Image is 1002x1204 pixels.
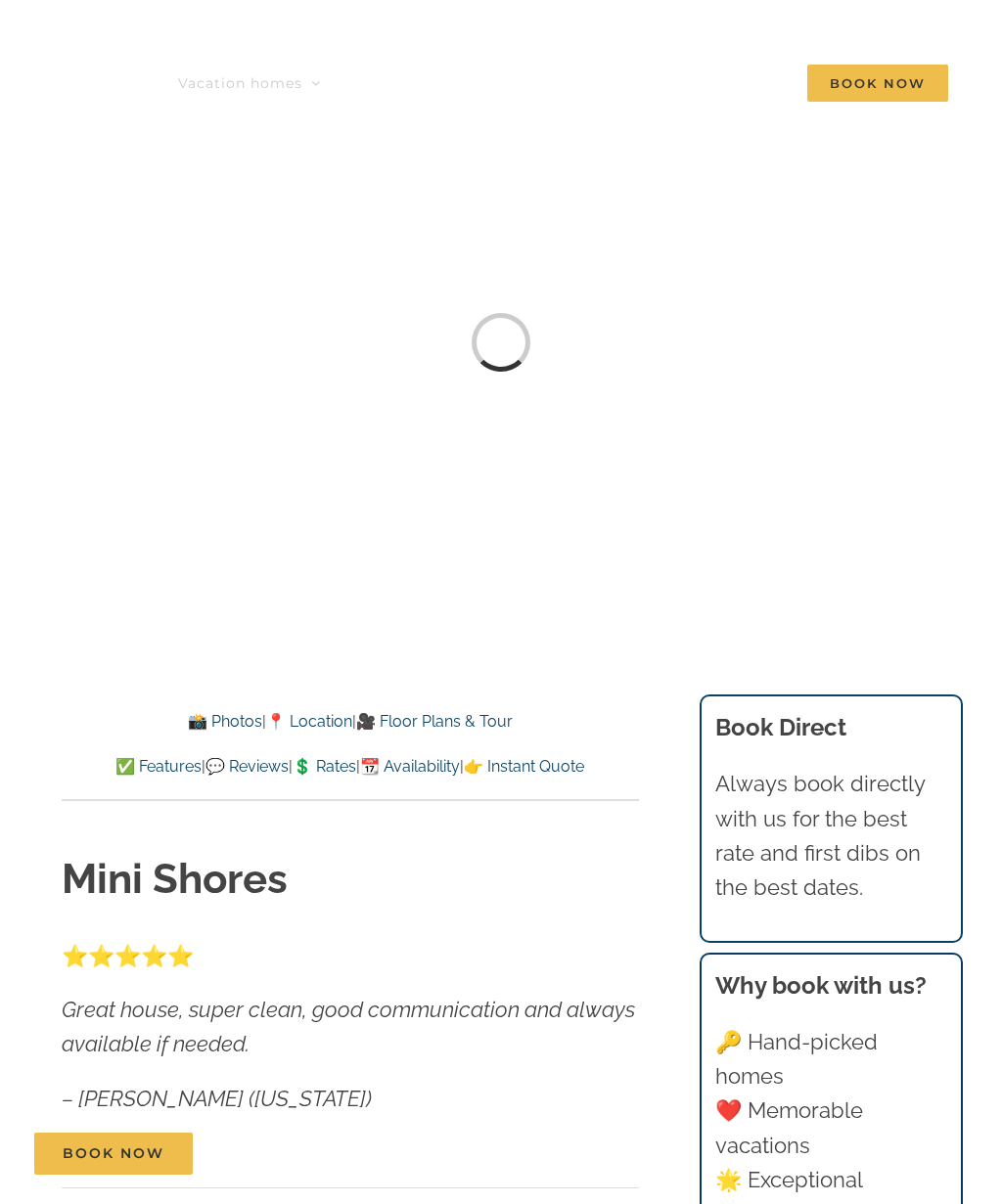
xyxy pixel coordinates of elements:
[715,713,846,741] b: Book Direct
[34,1133,193,1175] a: Book Now
[29,15,361,59] img: Branson Family Retreats Logo
[178,64,973,103] nav: Main Menu
[62,851,639,909] h1: Mini Shores
[356,712,513,731] a: 🎥 Floor Plans & Tour
[721,76,783,90] span: Contact
[205,757,289,776] a: 💬 Reviews
[486,64,607,103] a: Deals & More
[486,76,588,90] span: Deals & More
[62,997,635,1056] em: Great house, super clean, good communication and always available if needed.
[715,767,946,905] p: Always book directly with us for the best rate and first dibs on the best dates.
[464,757,584,776] a: 👉 Instant Quote
[62,709,639,735] p: | |
[360,757,460,776] a: 📆 Availability
[62,939,639,973] p: ⭐️⭐️⭐️⭐️⭐️
[345,64,462,103] a: Things to do
[62,754,639,780] p: | | | |
[468,309,533,375] div: Loading...
[188,712,262,731] a: 📸 Photos
[115,757,202,776] a: ✅ Features
[345,76,443,90] span: Things to do
[807,65,948,102] span: Book Now
[266,712,352,731] a: 📍 Location
[715,968,946,1003] h3: Why book with us?
[631,64,697,103] a: About
[63,1145,164,1162] span: Book Now
[178,76,302,90] span: Vacation homes
[62,1086,372,1111] em: – [PERSON_NAME] ([US_STATE])
[178,64,321,103] a: Vacation homes
[293,757,356,776] a: 💲 Rates
[631,76,678,90] span: About
[721,64,783,103] a: Contact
